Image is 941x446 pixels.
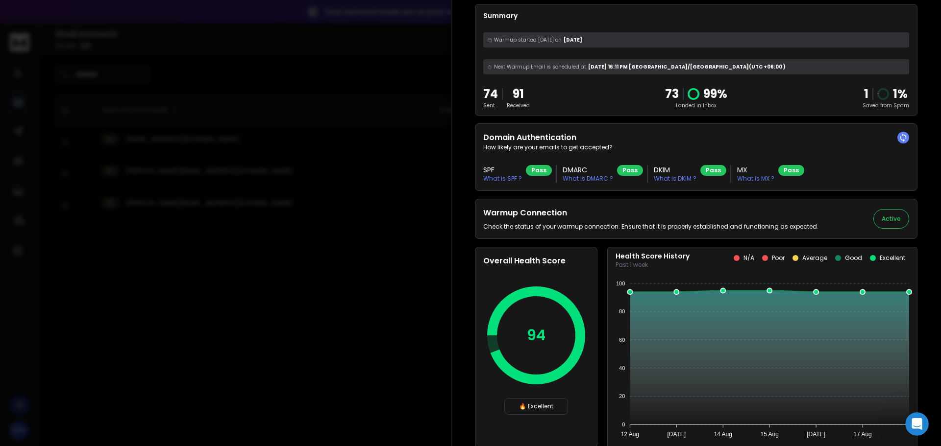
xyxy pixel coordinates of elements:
div: Optimizing Warmup Settings in ReachInbox [20,262,164,282]
tspan: 14 Aug [714,431,732,438]
div: 🔥 Excellent [504,398,568,415]
button: Help [147,305,196,345]
tspan: 20 [619,393,625,399]
button: Messages [49,305,98,345]
p: 73 [665,86,679,102]
span: Messages [57,330,91,337]
div: Pass [617,165,643,176]
button: Search for help [14,235,182,254]
p: Received [507,102,530,109]
p: 94 [527,327,545,344]
strong: 1 [864,86,868,102]
p: Hi Md 👋 [20,70,176,86]
div: We typically reply in under 20 minutes [20,207,164,217]
div: Navigating Advanced Campaign Options in ReachInbox [14,286,182,315]
div: [PERSON_NAME] [44,164,100,175]
tspan: [DATE] [807,431,825,438]
p: What is MX ? [737,175,774,183]
p: Good [845,254,862,262]
div: Recent messageProfile image for LakshitaHey there, I checked your Campaign Combine Campaign perso... [10,132,186,183]
button: Tickets [98,305,147,345]
img: logo [20,21,85,33]
tspan: 17 Aug [853,431,871,438]
div: [DATE] [483,32,909,47]
p: Health Score History [616,251,690,261]
p: What is SPF ? [483,175,522,183]
tspan: 60 [619,337,625,343]
span: Tickets [111,330,135,337]
h3: DMARC [563,165,613,175]
p: N/A [743,254,754,262]
div: Send us a messageWe typically reply in under 20 minutes [10,188,186,225]
tspan: [DATE] [667,431,686,438]
p: Saved from Spam [863,102,909,109]
p: 1 % [893,86,908,102]
div: Recent message [20,140,176,150]
tspan: 80 [619,308,625,314]
p: 74 [483,86,498,102]
p: 99 % [703,86,727,102]
div: [DATE] 16:11 PM [GEOGRAPHIC_DATA]/[GEOGRAPHIC_DATA] (UTC +06:00 ) [483,59,909,74]
h2: Warmup Connection [483,207,818,219]
h2: Domain Authentication [483,132,909,143]
span: Warmup started [DATE] on [494,36,562,44]
p: Past 1 week [616,261,690,269]
div: • 2h ago [102,164,130,175]
tspan: 0 [622,422,625,427]
iframe: Intercom live chat [905,412,929,436]
p: 91 [507,86,530,102]
div: Send us a message [20,196,164,207]
tspan: 12 Aug [621,431,639,438]
span: Home [13,330,35,337]
p: Summary [483,11,909,21]
img: Profile image for Lakshita [20,155,40,174]
p: Check the status of your warmup connection. Ensure that it is properly established and functionin... [483,223,818,231]
h3: SPF [483,165,522,175]
p: Landed in Inbox [665,102,727,109]
p: Average [802,254,827,262]
div: Pass [700,165,726,176]
h3: DKIM [654,165,696,175]
h3: MX [737,165,774,175]
p: Sent [483,102,498,109]
div: Navigating Advanced Campaign Options in ReachInbox [20,290,164,311]
tspan: 15 Aug [760,431,778,438]
tspan: 40 [619,365,625,371]
span: Help [164,330,179,337]
div: Pass [526,165,552,176]
p: Poor [772,254,785,262]
button: Active [873,209,909,229]
p: Excellent [880,254,905,262]
h2: Overall Health Score [483,255,589,267]
p: What is DKIM ? [654,175,696,183]
span: Search for help [20,239,79,250]
div: Pass [778,165,804,176]
img: Profile image for Rohan [105,16,124,35]
p: How can we assist you [DATE]? [20,86,176,119]
tspan: 100 [616,281,625,286]
img: Profile image for Lakshita [142,16,162,35]
img: Profile image for Raj [124,16,143,35]
div: Optimizing Warmup Settings in ReachInbox [14,258,182,286]
span: Next Warmup Email is scheduled at [494,63,586,70]
div: Close [169,16,186,33]
p: What is DMARC ? [563,175,613,183]
p: How likely are your emails to get accepted? [483,143,909,151]
div: Profile image for LakshitaHey there, I checked your Campaign Combine Campaign personal care I can... [10,146,186,183]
